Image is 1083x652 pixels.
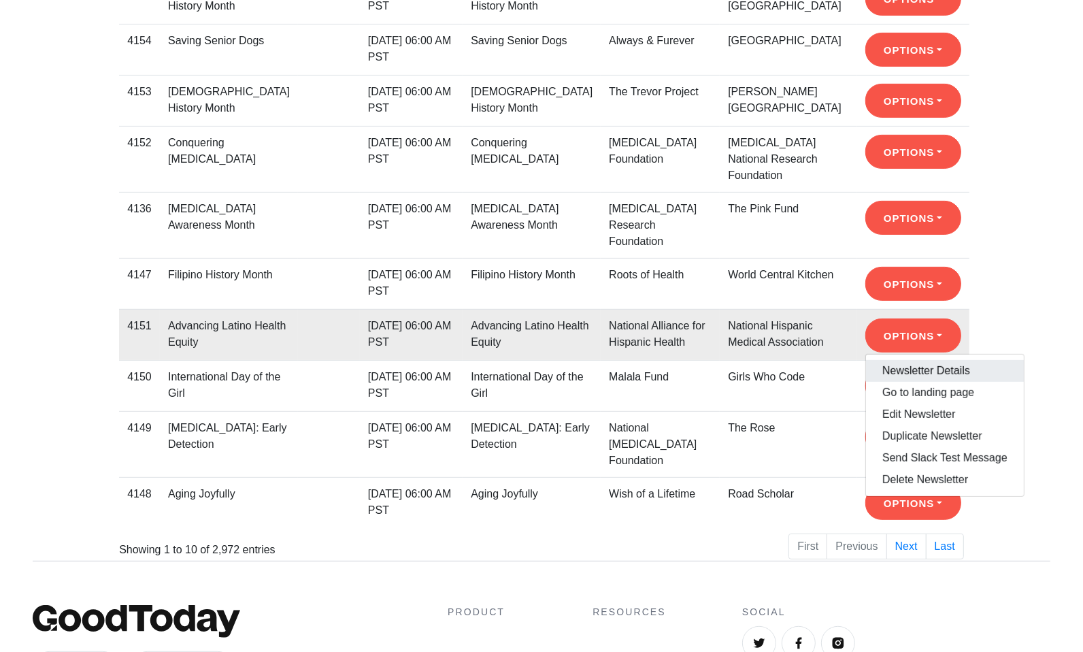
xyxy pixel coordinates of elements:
[160,24,298,75] td: Saving Senior Dogs
[463,309,601,360] td: Advancing Latino Health Equity
[463,24,601,75] td: Saving Senior Dogs
[728,86,842,114] a: [PERSON_NAME][GEOGRAPHIC_DATA]
[609,35,694,46] a: Always & Furever
[792,636,805,650] img: Facebook
[119,360,160,411] td: 4150
[463,126,601,192] td: Conquering [MEDICAL_DATA]
[609,320,705,348] a: National Alliance for Hispanic Health
[752,636,766,650] img: Twitter
[160,309,298,360] td: Advancing Latino Health Equity
[160,360,298,411] td: International Day of the Girl
[360,75,463,126] td: [DATE] 06:00 AM PST
[609,203,697,247] a: [MEDICAL_DATA] Research Foundation
[865,84,961,118] button: Options
[865,486,961,520] button: Options
[119,192,160,258] td: 4136
[360,477,463,528] td: [DATE] 06:00 AM PST
[728,320,824,348] a: National Hispanic Medical Association
[463,411,601,477] td: [MEDICAL_DATA]: Early Detection
[119,477,160,528] td: 4148
[360,360,463,411] td: [DATE] 06:00 AM PST
[119,126,160,192] td: 4152
[728,35,842,46] a: [GEOGRAPHIC_DATA]
[360,411,463,477] td: [DATE] 06:00 AM PST
[360,309,463,360] td: [DATE] 06:00 AM PST
[865,319,961,353] button: Options
[593,605,666,619] h4: Resources
[866,360,1024,382] a: Newsletter Details
[119,532,459,558] div: Showing 1 to 10 of 2,972 entries
[865,135,961,169] button: Options
[742,605,1050,619] h4: Social
[119,24,160,75] td: 4154
[728,422,775,434] a: The Rose
[463,477,601,528] td: Aging Joyfully
[926,534,964,559] a: Last
[609,269,684,280] a: Roots of Health
[728,203,799,214] a: The Pink Fund
[728,371,805,382] a: Girls Who Code
[119,75,160,126] td: 4153
[866,382,1024,404] a: Go to landing page
[160,477,298,528] td: Aging Joyfully
[463,258,601,309] td: Filipino History Month
[865,354,1024,497] div: Options
[119,411,160,477] td: 4149
[728,269,833,280] a: World Central Kitchen
[866,404,1024,425] a: Edit Newsletter
[360,192,463,258] td: [DATE] 06:00 AM PST
[886,534,927,559] a: Next
[463,192,601,258] td: [MEDICAL_DATA] Awareness Month
[609,137,697,165] a: [MEDICAL_DATA] Foundation
[160,258,298,309] td: Filipino History Month
[865,267,961,301] button: Options
[463,360,601,411] td: International Day of the Girl
[160,411,298,477] td: [MEDICAL_DATA]: Early Detection
[831,636,845,650] img: Instagram
[609,422,697,466] a: National [MEDICAL_DATA] Foundation
[728,488,794,500] a: Road Scholar
[119,258,160,309] td: 4147
[360,126,463,192] td: [DATE] 06:00 AM PST
[33,605,240,638] img: GoodToday
[728,137,818,181] a: [MEDICAL_DATA] National Research Foundation
[463,75,601,126] td: [DEMOGRAPHIC_DATA] History Month
[160,192,298,258] td: [MEDICAL_DATA] Awareness Month
[119,309,160,360] td: 4151
[865,33,961,67] button: Options
[866,425,1024,447] a: Duplicate Newsletter
[865,201,961,235] button: Options
[866,447,1024,469] a: Send Slack Test Message
[448,605,516,619] h4: Product
[160,75,298,126] td: [DEMOGRAPHIC_DATA] History Month
[609,371,669,382] a: Malala Fund
[360,258,463,309] td: [DATE] 06:00 AM PST
[609,86,699,97] a: The Trevor Project
[609,488,695,500] a: Wish of a Lifetime
[866,469,1024,491] a: Delete Newsletter
[160,126,298,192] td: Conquering [MEDICAL_DATA]
[360,24,463,75] td: [DATE] 06:00 AM PST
